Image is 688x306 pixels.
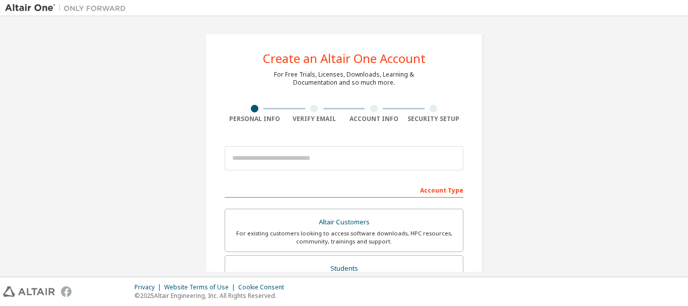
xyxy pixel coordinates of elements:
[238,283,290,291] div: Cookie Consent
[344,115,404,123] div: Account Info
[274,71,414,87] div: For Free Trials, Licenses, Downloads, Learning & Documentation and so much more.
[134,291,290,300] p: © 2025 Altair Engineering, Inc. All Rights Reserved.
[225,115,285,123] div: Personal Info
[134,283,164,291] div: Privacy
[231,215,457,229] div: Altair Customers
[285,115,345,123] div: Verify Email
[164,283,238,291] div: Website Terms of Use
[231,229,457,246] div: For existing customers looking to access software downloads, HPC resources, community, trainings ...
[404,115,464,123] div: Security Setup
[3,286,55,297] img: altair_logo.svg
[61,286,72,297] img: facebook.svg
[5,3,131,13] img: Altair One
[263,52,426,65] div: Create an Altair One Account
[231,262,457,276] div: Students
[225,181,463,198] div: Account Type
